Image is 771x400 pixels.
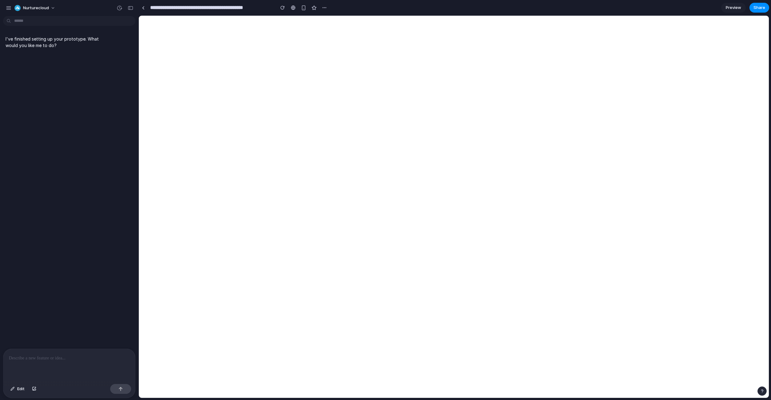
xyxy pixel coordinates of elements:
[7,384,28,394] button: Edit
[749,3,769,13] button: Share
[17,386,25,392] span: Edit
[721,3,746,13] a: Preview
[23,5,49,11] span: nurturecloud
[726,5,741,11] span: Preview
[6,36,108,49] p: I've finished setting up your prototype. What would you like me to do?
[753,5,765,11] span: Share
[12,3,58,13] button: nurturecloud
